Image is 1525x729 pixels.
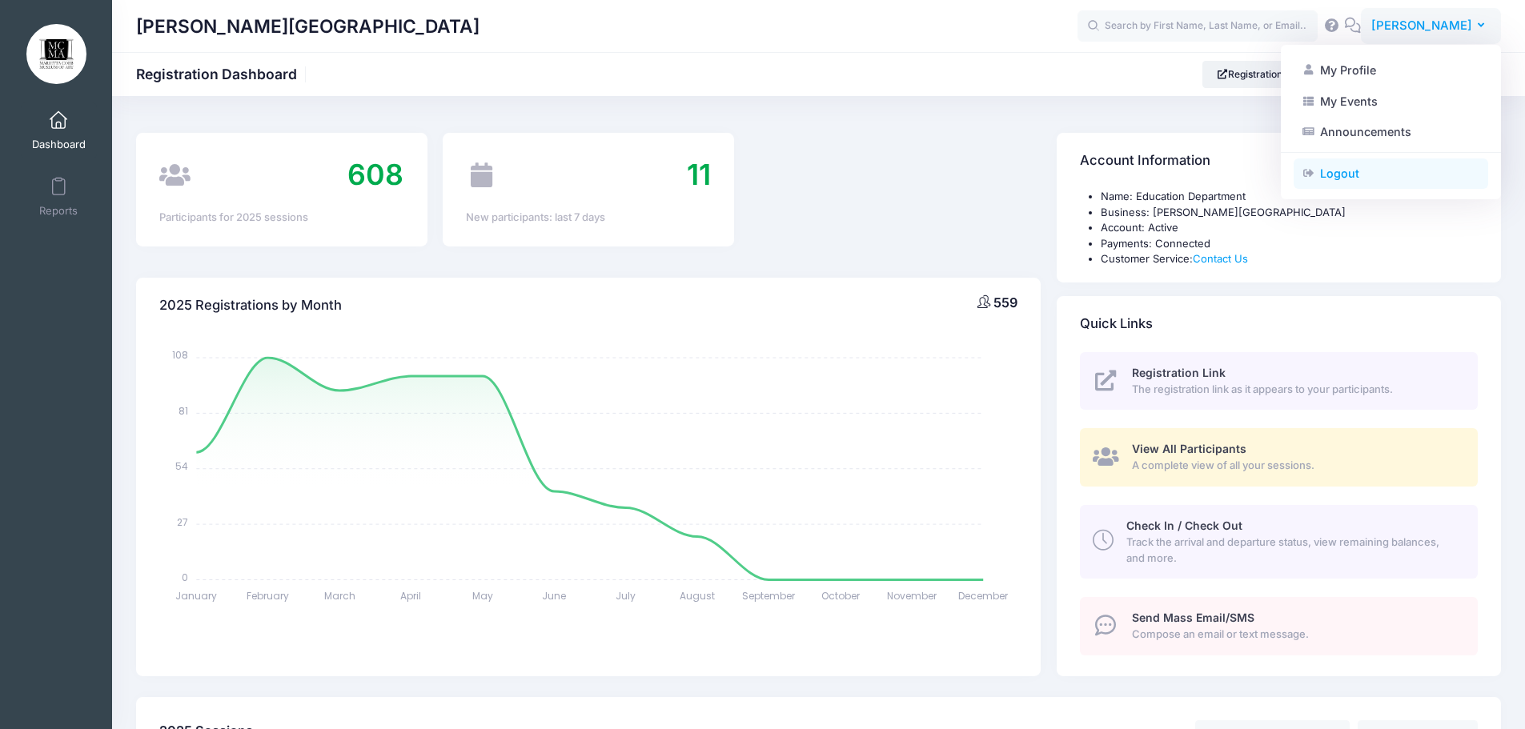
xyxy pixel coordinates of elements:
span: 608 [347,157,403,192]
span: 11 [687,157,711,192]
tspan: May [472,589,493,603]
a: Contact Us [1193,252,1248,265]
a: Send Mass Email/SMS Compose an email or text message. [1080,597,1478,655]
a: My Events [1294,86,1488,116]
div: Participants for 2025 sessions [159,210,403,226]
a: Check In / Check Out Track the arrival and departure status, view remaining balances, and more. [1080,505,1478,579]
tspan: August [680,589,715,603]
tspan: January [176,589,218,603]
h4: 2025 Registrations by Month [159,282,342,328]
span: Registration Link [1132,366,1226,379]
span: Reports [39,204,78,218]
span: Compose an email or text message. [1132,627,1459,643]
tspan: April [401,589,422,603]
a: Announcements [1294,117,1488,147]
h4: Account Information [1080,138,1210,184]
tspan: 108 [173,348,189,362]
li: Name: Education Department [1101,189,1478,205]
li: Business: [PERSON_NAME][GEOGRAPHIC_DATA] [1101,205,1478,221]
span: Check In / Check Out [1126,519,1242,532]
tspan: November [887,589,937,603]
a: Dashboard [21,102,97,158]
tspan: October [821,589,861,603]
span: The registration link as it appears to your participants. [1132,382,1459,398]
span: Dashboard [32,138,86,151]
button: [PERSON_NAME] [1361,8,1501,45]
li: Account: Active [1101,220,1478,236]
h4: Quick Links [1080,301,1153,346]
a: My Profile [1294,55,1488,86]
tspan: June [542,589,566,603]
img: Marietta Cobb Museum of Art [26,24,86,84]
h1: Registration Dashboard [136,66,311,82]
tspan: February [247,589,289,603]
tspan: 54 [176,459,189,473]
tspan: 0 [183,571,189,584]
tspan: 81 [179,403,189,417]
tspan: 27 [178,515,189,528]
li: Payments: Connected [1101,236,1478,252]
tspan: September [742,589,796,603]
a: Logout [1294,158,1488,189]
tspan: December [958,589,1009,603]
a: Registration Link The registration link as it appears to your participants. [1080,352,1478,411]
span: Send Mass Email/SMS [1132,611,1254,624]
input: Search by First Name, Last Name, or Email... [1078,10,1318,42]
tspan: March [324,589,355,603]
span: A complete view of all your sessions. [1132,458,1459,474]
span: [PERSON_NAME] [1371,17,1472,34]
span: Track the arrival and departure status, view remaining balances, and more. [1126,535,1459,566]
a: View All Participants A complete view of all your sessions. [1080,428,1478,487]
tspan: July [616,589,636,603]
a: Registration Link [1202,61,1318,88]
li: Customer Service: [1101,251,1478,267]
h1: [PERSON_NAME][GEOGRAPHIC_DATA] [136,8,480,45]
span: 559 [993,294,1017,310]
a: Reports [21,169,97,225]
span: View All Participants [1132,442,1246,455]
div: New participants: last 7 days [466,210,710,226]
